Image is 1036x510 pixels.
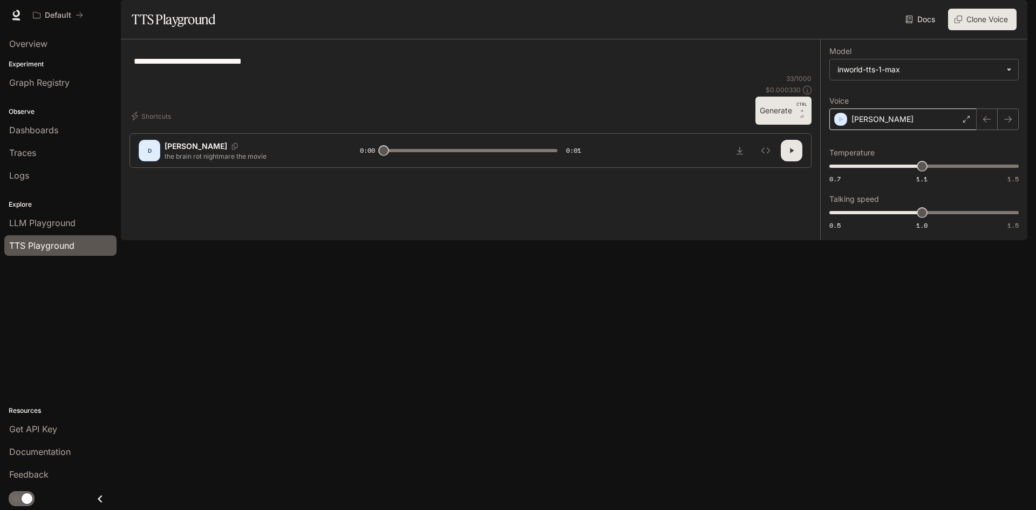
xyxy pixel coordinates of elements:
button: GenerateCTRL +⏎ [755,97,812,125]
button: Shortcuts [129,107,175,125]
p: Model [829,47,851,55]
div: inworld-tts-1-max [837,64,1001,75]
p: 33 / 1000 [786,74,812,83]
div: inworld-tts-1-max [830,59,1018,80]
p: Talking speed [829,195,879,203]
h1: TTS Playground [132,9,215,30]
button: Download audio [729,140,751,161]
p: CTRL + [796,101,807,114]
span: 0:01 [566,145,581,156]
span: 0:00 [360,145,375,156]
p: [PERSON_NAME] [165,141,227,152]
p: Default [45,11,71,20]
button: Inspect [755,140,776,161]
p: Temperature [829,149,875,157]
button: Copy Voice ID [227,143,242,149]
button: All workspaces [28,4,88,26]
p: Voice [829,97,849,105]
span: 1.1 [916,174,928,183]
span: 1.5 [1007,174,1019,183]
span: 0.7 [829,174,841,183]
button: Clone Voice [948,9,1017,30]
p: the brain rot nightmare the movie [165,152,334,161]
span: 0.5 [829,221,841,230]
p: ⏎ [796,101,807,120]
p: $ 0.000330 [766,85,801,94]
a: Docs [903,9,939,30]
p: [PERSON_NAME] [851,114,914,125]
span: 1.5 [1007,221,1019,230]
div: D [141,142,158,159]
span: 1.0 [916,221,928,230]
